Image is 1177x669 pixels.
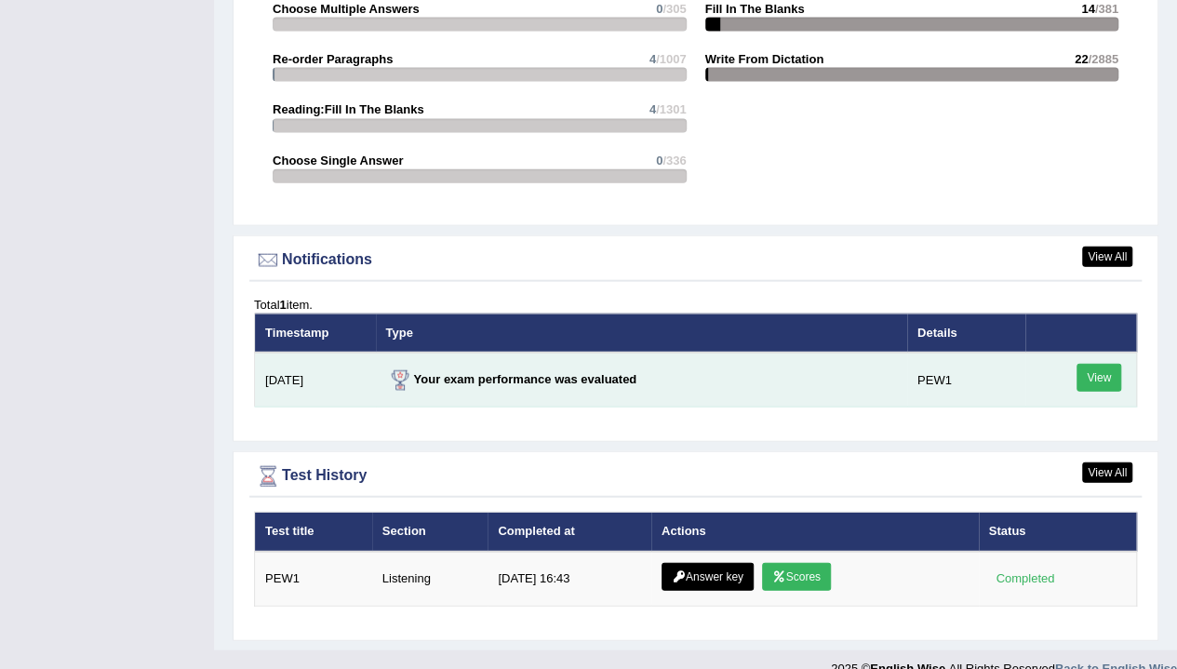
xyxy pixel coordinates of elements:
td: Listening [372,552,488,607]
span: 22 [1075,52,1088,66]
strong: Reading:Fill In The Blanks [273,102,424,116]
th: Section [372,513,488,552]
span: /1007 [656,52,687,66]
a: View [1077,364,1121,392]
strong: Fill In The Blanks [705,2,805,16]
th: Timestamp [255,314,376,353]
span: /2885 [1088,52,1118,66]
span: /336 [662,154,686,167]
th: Details [907,314,1025,353]
a: View All [1082,247,1132,267]
span: 4 [649,52,656,66]
td: [DATE] 16:43 [488,552,651,607]
th: Completed at [488,513,651,552]
span: /381 [1095,2,1118,16]
strong: Write From Dictation [705,52,824,66]
span: /305 [662,2,686,16]
div: Notifications [254,247,1137,274]
th: Type [376,314,907,353]
div: Test History [254,462,1137,490]
a: Scores [762,563,831,591]
span: 4 [649,102,656,116]
th: Status [979,513,1137,552]
span: 14 [1081,2,1094,16]
span: 0 [656,154,662,167]
th: Test title [255,513,372,552]
b: 1 [279,298,286,312]
td: PEW1 [255,552,372,607]
td: PEW1 [907,353,1025,408]
strong: Re-order Paragraphs [273,52,393,66]
a: View All [1082,462,1132,483]
a: Answer key [662,563,754,591]
strong: Choose Single Answer [273,154,403,167]
th: Actions [651,513,979,552]
div: Total item. [254,296,1137,314]
span: /1301 [656,102,687,116]
td: [DATE] [255,353,376,408]
span: 0 [656,2,662,16]
div: Completed [989,569,1062,589]
strong: Your exam performance was evaluated [386,372,637,386]
strong: Choose Multiple Answers [273,2,420,16]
